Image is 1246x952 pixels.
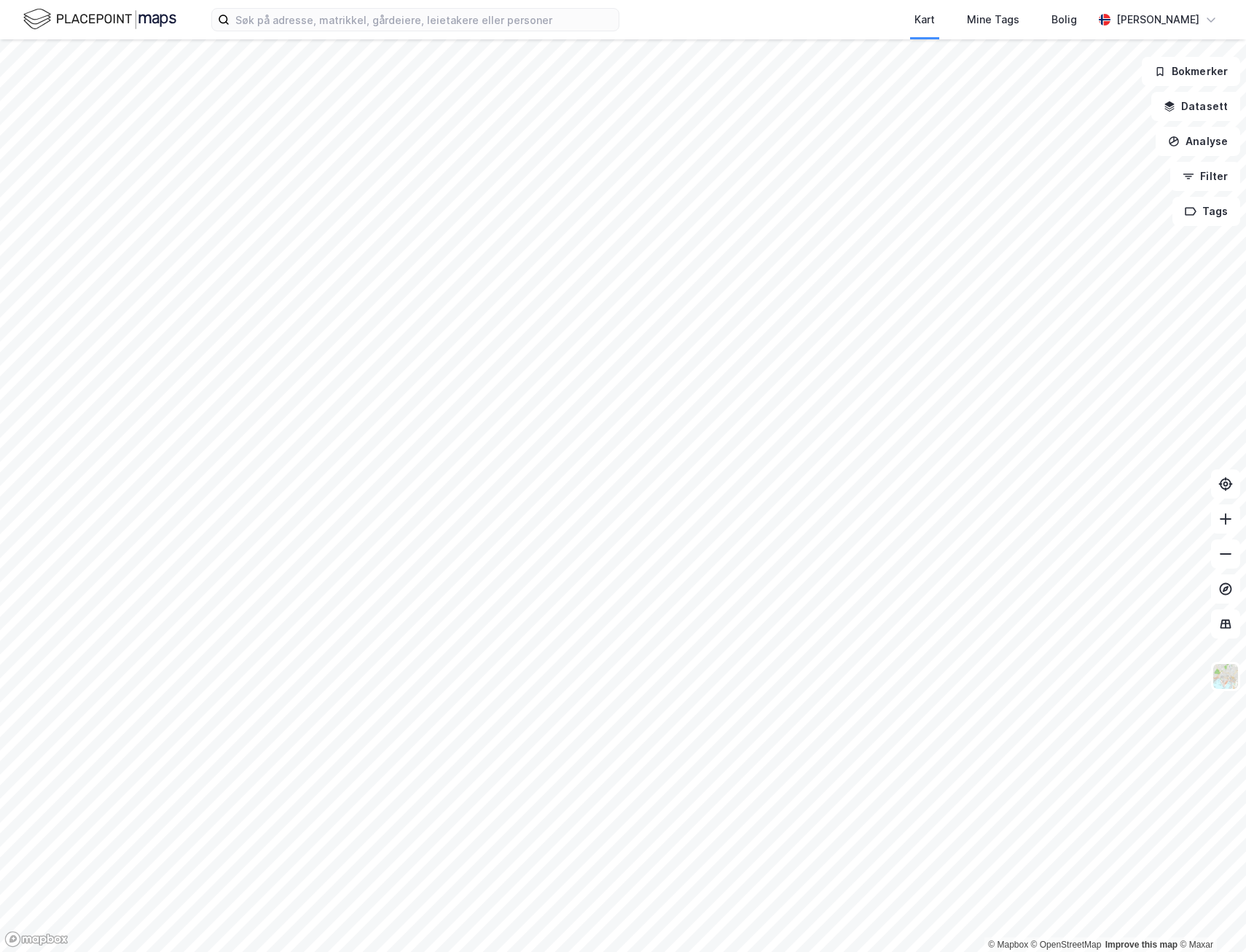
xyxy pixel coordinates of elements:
[1142,57,1240,86] button: Bokmerker
[1051,11,1077,28] div: Bolig
[1105,940,1178,950] a: Improve this map
[230,9,619,31] input: Søk på adresse, matrikkel, gårdeiere, leietakere eller personer
[1151,92,1240,121] button: Datasett
[1172,197,1240,226] button: Tags
[967,11,1019,28] div: Mine Tags
[988,940,1028,950] a: Mapbox
[1156,127,1240,156] button: Analyse
[1170,162,1240,191] button: Filter
[1212,663,1239,690] img: Z
[914,11,935,28] div: Kart
[1173,882,1246,952] iframe: Chat Widget
[23,7,176,32] img: logo.f888ab2527a4732fd821a326f86c7f29.svg
[1116,11,1199,28] div: [PERSON_NAME]
[4,931,68,948] a: Mapbox homepage
[1031,940,1102,950] a: OpenStreetMap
